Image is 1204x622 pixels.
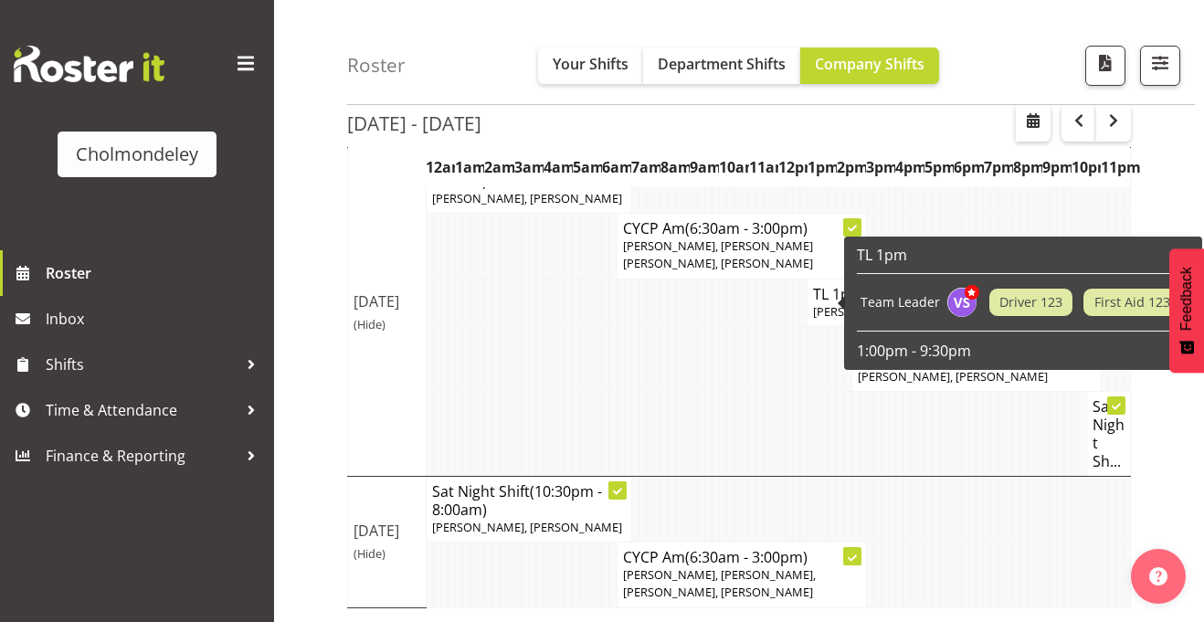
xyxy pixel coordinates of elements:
span: Your Shifts [553,54,628,74]
th: 5am [573,146,602,188]
span: [PERSON_NAME] [813,303,905,320]
th: 4am [544,146,573,188]
span: Driver 123 [999,292,1062,312]
span: [PERSON_NAME], [PERSON_NAME] [PERSON_NAME], [PERSON_NAME] [623,237,813,271]
th: 7am [631,146,660,188]
th: 1am [455,146,484,188]
th: 9am [690,146,719,188]
span: [PERSON_NAME], [PERSON_NAME], [PERSON_NAME], [PERSON_NAME] [623,566,816,600]
th: 5pm [924,146,954,188]
button: Your Shifts [538,47,643,84]
button: Filter Shifts [1140,46,1180,86]
span: Time & Attendance [46,396,238,424]
h4: Roster [347,55,406,76]
span: Inbox [46,305,265,332]
h2: [DATE] - [DATE] [347,111,481,135]
button: Select a specific date within the roster. [1016,105,1051,142]
h4: CYCP Am [623,219,861,237]
th: 10am [719,146,748,188]
th: 12pm [778,146,808,188]
span: Company Shifts [815,54,924,74]
span: (Hide) [354,545,385,562]
th: 7pm [984,146,1013,188]
th: 11pm [1101,146,1130,188]
span: [PERSON_NAME], [PERSON_NAME], [PERSON_NAME], [PERSON_NAME] [858,351,1051,385]
img: Rosterit website logo [14,46,164,82]
th: 11am [749,146,778,188]
th: 3am [514,146,544,188]
h4: Sat Night Shift [432,482,626,519]
div: Cholmondeley [76,141,198,168]
button: Feedback - Show survey [1169,248,1204,373]
th: 8pm [1013,146,1042,188]
span: Shifts [46,351,238,378]
td: [DATE] [348,477,427,608]
span: Feedback [1178,267,1195,331]
th: 9pm [1042,146,1072,188]
button: Company Shifts [800,47,939,84]
th: 8am [660,146,690,188]
span: (Hide) [354,316,385,332]
th: 2pm [837,146,866,188]
span: [PERSON_NAME], [PERSON_NAME] [432,190,622,206]
h4: CYCP Am [623,548,861,566]
td: [DATE] [348,147,427,476]
th: 3pm [866,146,895,188]
h6: TL 1pm [857,246,1189,264]
button: Department Shifts [643,47,800,84]
th: 1pm [808,146,837,188]
h4: TL 1pm [813,285,1051,303]
th: 10pm [1072,146,1101,188]
span: (10:30pm - 8:00am) [432,481,602,520]
th: 6pm [954,146,983,188]
th: 4pm [895,146,924,188]
span: [PERSON_NAME], [PERSON_NAME] [432,519,622,535]
p: 1:00pm - 9:30pm [857,341,1189,361]
th: 6am [602,146,631,188]
th: 2am [484,146,513,188]
span: Department Shifts [658,54,786,74]
span: (6:30am - 3:00pm) [685,547,808,567]
td: Team Leader [857,283,944,322]
th: 12am [426,146,455,188]
button: Download a PDF of the roster according to the set date range. [1085,46,1125,86]
img: victoria-spackman5507.jpg [947,288,977,317]
img: help-xxl-2.png [1149,567,1167,585]
span: (6:30am - 3:00pm) [685,218,808,238]
h4: Sat Night Sh... [1093,397,1125,470]
span: First Aid 123 [1094,292,1170,312]
span: Finance & Reporting [46,442,238,469]
span: Roster [46,259,265,287]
